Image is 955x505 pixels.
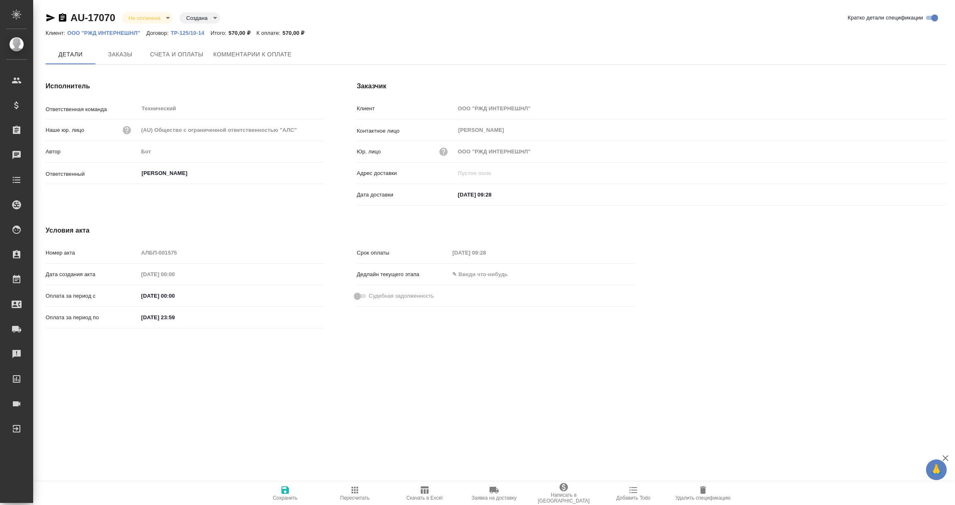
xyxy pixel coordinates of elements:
p: Дата создания акта [46,270,138,279]
p: Ответственная команда [46,105,138,114]
span: Кратко детали спецификации [848,14,923,22]
p: К оплате: [257,30,283,36]
p: Дата доставки [357,191,455,199]
p: Клиент: [46,30,67,36]
input: Пустое поле [455,167,946,179]
button: 🙏 [926,459,947,480]
input: Пустое поле [138,146,324,158]
span: Судебная задолженность [369,292,434,300]
h4: Заказчик [357,81,946,91]
p: Итого: [211,30,228,36]
p: Номер акта [46,249,138,257]
button: Не оплачена [126,15,163,22]
span: 🙏 [929,461,943,478]
p: Ответственный [46,170,138,178]
input: Пустое поле [449,247,522,259]
a: ООО "РЖД ИНТЕРНЕШНЛ" [67,29,146,36]
h4: Исполнитель [46,81,324,91]
button: Создана [184,15,210,22]
p: Договор: [146,30,171,36]
p: Клиент [357,104,455,113]
span: Заказы [100,49,140,60]
p: ООО "РЖД ИНТЕРНЕШНЛ" [67,30,146,36]
input: Пустое поле [138,268,211,280]
p: Юр. лицо [357,148,381,156]
p: Автор [46,148,138,156]
p: Оплата за период по [46,313,138,322]
button: Скопировать ссылку для ЯМессенджера [46,13,56,23]
input: ✎ Введи что-нибудь [138,290,211,302]
p: 570,00 ₽ [283,30,311,36]
p: Контактное лицо [357,127,455,135]
p: Наше юр. лицо [46,126,84,134]
p: Оплата за период с [46,292,138,300]
button: Open [319,172,321,174]
span: Комментарии к оплате [213,49,292,60]
input: Пустое поле [138,124,324,136]
input: ✎ Введи что-нибудь [138,311,211,323]
p: 570,00 ₽ [228,30,257,36]
p: ТР-125/10-14 [171,30,211,36]
a: ТР-125/10-14 [171,29,211,36]
p: Адрес доставки [357,169,455,177]
input: Пустое поле [138,247,324,259]
h4: Условия акта [46,226,635,236]
span: Детали [51,49,90,60]
div: Не оплачена [122,12,173,24]
div: Не оплачена [179,12,220,24]
input: ✎ Введи что-нибудь [455,189,528,201]
input: ✎ Введи что-нибудь [449,268,522,280]
p: Дедлайн текущего этапа [357,270,450,279]
button: Скопировать ссылку [58,13,68,23]
input: Пустое поле [455,102,946,114]
a: AU-17070 [70,12,115,23]
input: Пустое поле [455,146,946,158]
p: Срок оплаты [357,249,450,257]
span: Счета и оплаты [150,49,204,60]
